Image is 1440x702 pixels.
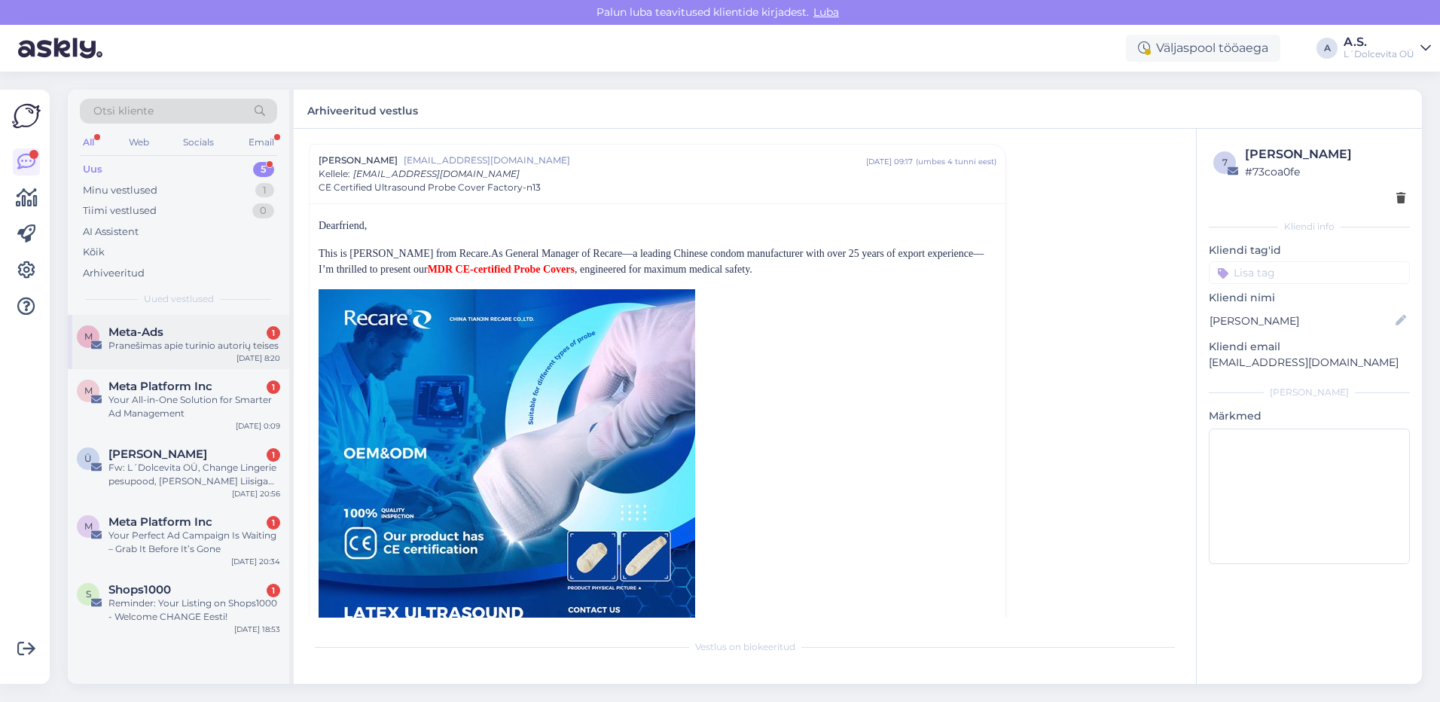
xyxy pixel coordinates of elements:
span: Ü [84,453,92,464]
div: A [1316,38,1338,59]
div: Your All-in-One Solution for Smarter Ad Management [108,393,280,420]
div: [PERSON_NAME] [1245,145,1405,163]
div: ( umbes 4 tunni eest ) [916,156,996,167]
div: # 73coa0fe [1245,163,1405,180]
div: Minu vestlused [83,183,157,198]
div: Socials [180,133,217,152]
a: A.S.L´Dolcevita OÜ [1344,36,1431,60]
div: [DATE] 8:20 [236,353,280,364]
label: Arhiveeritud vestlus [307,99,418,119]
div: A.S. [1344,36,1414,48]
div: All [80,133,97,152]
p: Kliendi email [1209,339,1410,355]
span: S [86,588,91,600]
span: Luba [809,5,844,19]
span: This is [PERSON_NAME] from Recare. [319,248,491,259]
span: Ülla Sarapuu [108,447,207,461]
span: 7 [1222,157,1228,168]
div: Email [246,133,277,152]
span: , engineered for maximum medical safety. [575,264,752,275]
div: Väljaspool tööaega [1126,35,1280,62]
span: Uued vestlused [144,292,214,306]
div: Fw: L´Dolcevita OÜ, Change Lingerie pesupood, [PERSON_NAME] Liisiga makstud tehingutele tagastused [108,461,280,488]
span: MDR CE-certified Probe Covers [428,264,575,275]
img: C8wCB8nH.png [319,289,695,666]
div: 5 [253,162,274,177]
span: , [365,220,368,231]
p: [EMAIL_ADDRESS][DOMAIN_NAME] [1209,355,1410,371]
div: Pranešimas apie turinio autorių teises [108,339,280,353]
div: 0 [252,203,274,218]
span: [EMAIL_ADDRESS][DOMAIN_NAME] [353,168,520,179]
span: Vestlus on blokeeritud [695,640,795,654]
img: Askly Logo [12,102,41,130]
div: Arhiveeritud [83,266,145,281]
span: Dear [319,220,339,231]
div: 1 [267,380,280,394]
span: M [84,331,93,342]
p: Märkmed [1209,408,1410,424]
div: Your Perfect Ad Campaign Is Waiting – Grab It Before It’s Gone [108,529,280,556]
span: M [84,385,93,396]
div: [DATE] 09:17 [866,156,913,167]
span: Meta Platform Inc [108,380,212,393]
input: Lisa tag [1209,261,1410,284]
div: [DATE] 0:09 [236,420,280,432]
span: Meta-Ads [108,325,163,339]
div: Kliendi info [1209,220,1410,233]
div: Reminder: Your Listing on Shops1000 - Welcome CHANGE Eesti! [108,597,280,624]
span: Meta Platform Inc [108,515,212,529]
span: [EMAIL_ADDRESS][DOMAIN_NAME] [404,154,866,167]
div: [DATE] 18:53 [234,624,280,635]
div: L´Dolcevita OÜ [1344,48,1414,60]
div: AI Assistent [83,224,139,240]
div: 1 [267,516,280,530]
div: 1 [267,448,280,462]
div: Kõik [83,245,105,260]
span: M [84,520,93,532]
div: 1 [255,183,274,198]
p: Kliendi tag'id [1209,243,1410,258]
div: 1 [267,326,280,340]
span: friend [339,220,364,231]
span: Otsi kliente [93,103,154,119]
div: 1 [267,584,280,597]
span: [PERSON_NAME] [319,154,398,167]
span: CE Certified Ultrasound Probe Cover Factory-n13 [319,181,541,194]
span: Shops1000 [108,583,171,597]
div: [DATE] 20:34 [231,556,280,567]
input: Lisa nimi [1210,313,1393,329]
p: Kliendi nimi [1209,290,1410,306]
div: [PERSON_NAME] [1209,386,1410,399]
div: Web [126,133,152,152]
span: As General Manager of Recare—a leading Chinese condom manufacturer with over 25 years of export e... [319,248,984,275]
div: Uus [83,162,102,177]
span: Kellele : [319,168,350,179]
div: Tiimi vestlused [83,203,157,218]
div: [DATE] 20:56 [232,488,280,499]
